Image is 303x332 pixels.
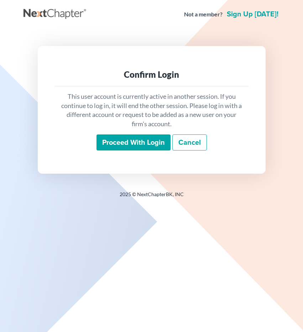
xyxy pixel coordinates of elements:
p: This user account is currently active in another session. If you continue to log in, it will end ... [61,92,243,129]
div: Confirm Login [61,69,243,80]
strong: Not a member? [184,10,223,19]
div: 2025 © NextChapterBK, INC [23,191,280,204]
a: Cancel [172,134,207,151]
a: Sign up [DATE]! [225,11,280,18]
input: Proceed with login [96,134,171,151]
